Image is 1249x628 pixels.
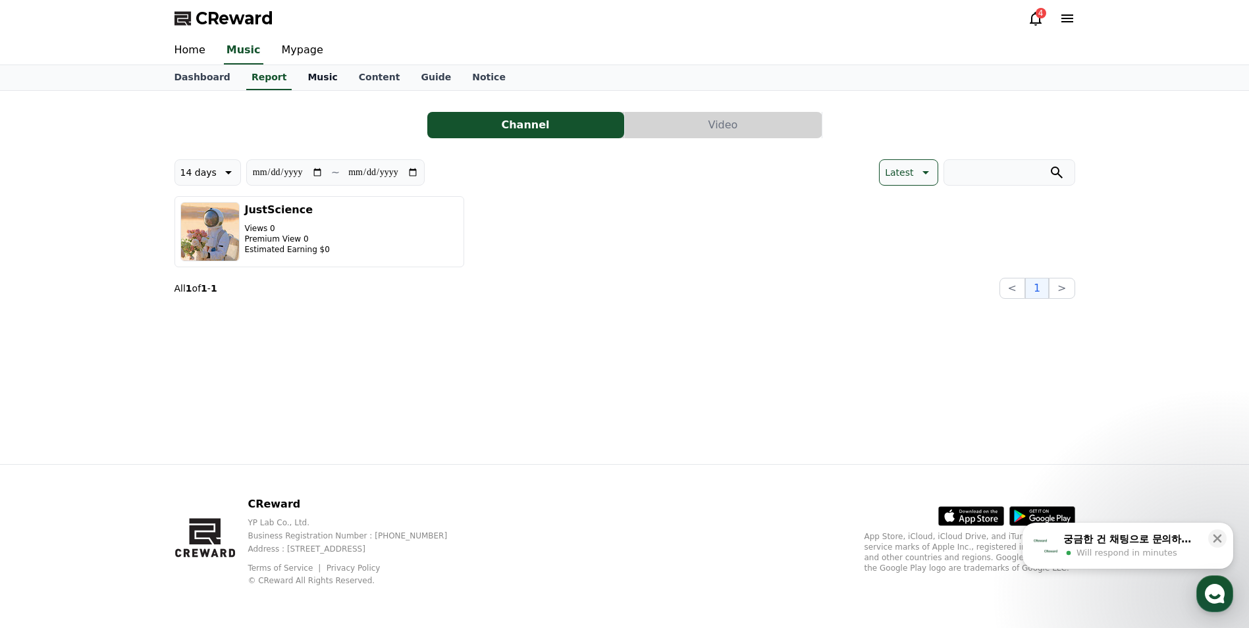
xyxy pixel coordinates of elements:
a: Mypage [271,37,334,65]
a: Dashboard [164,65,241,90]
h3: JustScience [245,202,330,218]
a: Settings [170,417,253,450]
strong: 1 [186,283,192,294]
a: Privacy Policy [327,563,381,573]
a: Video [625,112,822,138]
button: 1 [1025,278,1049,299]
p: CReward [248,496,468,512]
p: 14 days [180,163,217,182]
a: Report [246,65,292,90]
strong: 1 [211,283,217,294]
a: Guide [410,65,462,90]
a: 4 [1028,11,1044,26]
p: Views 0 [245,223,330,234]
a: Channel [427,112,625,138]
p: YP Lab Co., Ltd. [248,517,468,528]
p: Estimated Earning $0 [245,244,330,255]
button: Video [625,112,822,138]
p: Latest [885,163,913,182]
img: JustScience [180,202,240,261]
p: Premium View 0 [245,234,330,244]
span: Settings [195,437,227,448]
p: Business Registration Number : [PHONE_NUMBER] [248,531,468,541]
a: Content [348,65,411,90]
a: Notice [462,65,516,90]
span: Home [34,437,57,448]
button: < [999,278,1025,299]
p: App Store, iCloud, iCloud Drive, and iTunes Store are service marks of Apple Inc., registered in ... [864,531,1075,573]
p: ~ [331,165,340,180]
a: Music [224,37,263,65]
span: CReward [196,8,273,29]
p: © CReward All Rights Reserved. [248,575,468,586]
a: CReward [174,8,273,29]
button: > [1049,278,1075,299]
a: Terms of Service [248,563,323,573]
a: Home [164,37,216,65]
a: Home [4,417,87,450]
strong: 1 [201,283,207,294]
span: Messages [109,438,148,448]
button: JustScience Views 0 Premium View 0 Estimated Earning $0 [174,196,464,267]
button: Latest [879,159,938,186]
a: Messages [87,417,170,450]
p: All of - [174,282,217,295]
button: 14 days [174,159,241,186]
div: 4 [1036,8,1046,18]
p: Address : [STREET_ADDRESS] [248,544,468,554]
a: Music [297,65,348,90]
button: Channel [427,112,624,138]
